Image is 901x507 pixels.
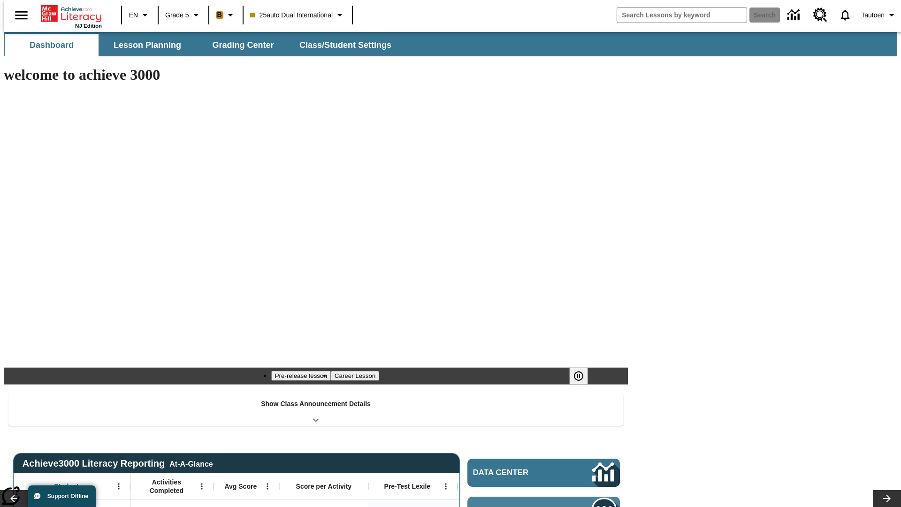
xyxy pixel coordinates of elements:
span: Data Center [473,468,561,477]
button: Open side menu [8,1,35,29]
a: Data Center [467,459,620,487]
span: Score per Activity [296,482,352,491]
span: Support Offline [47,493,88,499]
span: Pre-Test Lexile [384,482,431,491]
a: Home [41,4,102,23]
h1: welcome to achieve 3000 [4,66,628,84]
a: Resource Center, Will open in new tab [808,2,833,28]
body: Maximum 600 characters Press Escape to exit toolbar Press Alt + F10 to reach toolbar [4,8,137,16]
button: Grading Center [196,34,290,56]
span: Lesson Planning [114,40,181,51]
div: Home [41,3,102,29]
span: Student [54,482,78,491]
button: Open Menu [439,479,453,493]
button: Class: 25auto Dual International, Select your class [246,7,349,23]
button: Pause [569,368,588,384]
button: Open Menu [195,479,209,493]
div: SubNavbar [4,32,897,56]
button: Slide 1 Pre-release lesson [271,371,331,381]
div: SubNavbar [4,34,400,56]
div: At-A-Glance [169,458,213,469]
button: Boost Class color is peach. Change class color [212,7,240,23]
button: Open Menu [112,479,126,493]
span: 25auto Dual International [250,10,333,20]
a: Data Center [782,2,808,28]
span: B [217,9,222,21]
input: search field [617,8,747,23]
button: Language: EN, Select a language [125,7,155,23]
span: Tautoen [861,10,885,20]
p: Show Class Announcement Details [261,399,371,409]
span: Avg Score [224,482,257,491]
span: NJ Edition [75,23,102,29]
div: Pause [569,368,597,384]
button: Lesson Planning [100,34,194,56]
a: Notifications [833,3,857,27]
div: Show Class Announcement Details [8,393,623,426]
button: Slide 2 Career Lesson [331,371,379,381]
button: Class/Student Settings [292,34,399,56]
button: Lesson carousel, Next [873,490,901,507]
span: Achieve3000 Literacy Reporting [23,458,213,469]
span: Activities Completed [136,478,198,495]
button: Dashboard [5,34,99,56]
button: Grade: Grade 5, Select a grade [161,7,206,23]
span: Class/Student Settings [299,40,391,51]
span: Grading Center [212,40,274,51]
span: Dashboard [30,40,74,51]
button: Open Menu [260,479,275,493]
button: Support Offline [28,485,96,507]
span: Grade 5 [165,10,189,20]
button: Profile/Settings [857,7,901,23]
span: EN [129,10,138,20]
